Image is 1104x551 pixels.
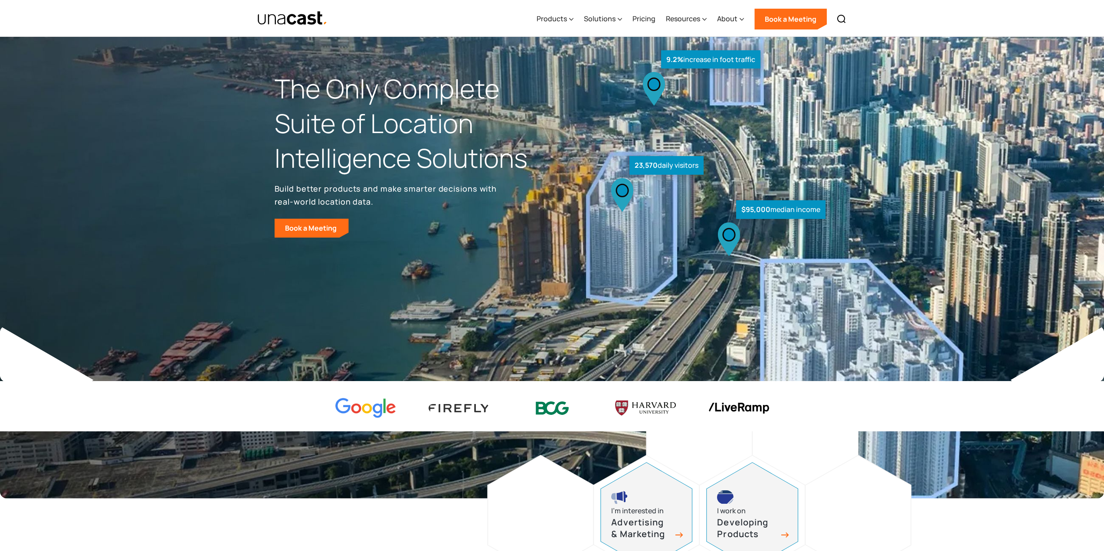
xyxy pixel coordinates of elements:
[335,398,396,418] img: Google logo Color
[666,13,700,24] div: Resources
[741,205,770,214] strong: $95,000
[717,517,778,540] h3: Developing Products
[257,11,328,26] img: Unacast text logo
[611,505,664,517] div: I’m interested in
[717,505,746,517] div: I work on
[615,398,676,418] img: Harvard U logo
[275,218,349,238] a: Book a Meeting
[666,55,683,64] strong: 9.2%
[736,200,826,219] div: median income
[522,396,583,421] img: BCG logo
[257,11,328,26] a: home
[717,13,737,24] div: About
[666,1,707,37] div: Resources
[537,13,567,24] div: Products
[584,1,622,37] div: Solutions
[836,14,847,24] img: Search icon
[275,72,552,175] h1: The Only Complete Suite of Location Intelligence Solutions
[754,9,827,29] a: Book a Meeting
[584,13,616,24] div: Solutions
[661,50,760,69] div: increase in foot traffic
[717,490,734,504] img: developing products icon
[537,1,573,37] div: Products
[611,517,672,540] h3: Advertising & Marketing
[429,404,489,412] img: Firefly Advertising logo
[629,156,704,175] div: daily visitors
[635,160,658,170] strong: 23,570
[275,182,500,208] p: Build better products and make smarter decisions with real-world location data.
[708,403,769,414] img: liveramp logo
[717,1,744,37] div: About
[611,490,628,504] img: advertising and marketing icon
[632,1,655,37] a: Pricing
